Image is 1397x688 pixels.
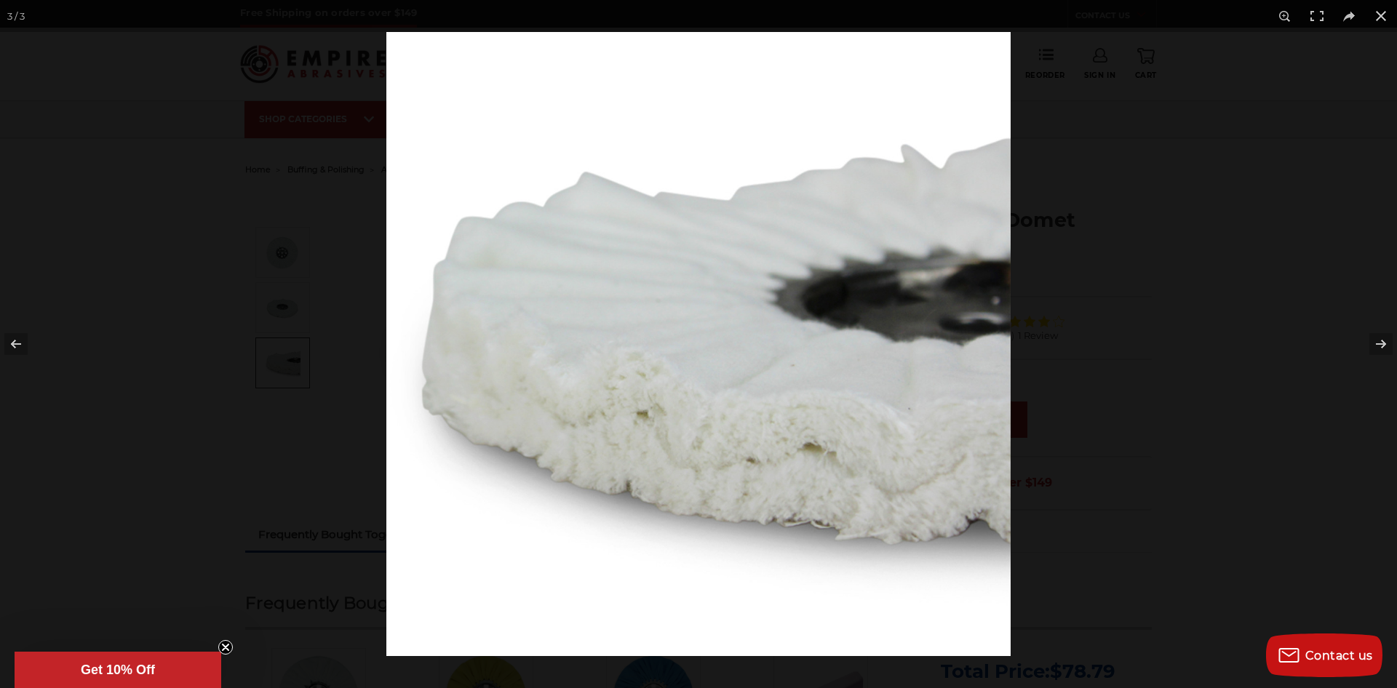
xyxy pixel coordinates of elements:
span: Get 10% Off [81,663,155,677]
span: Contact us [1305,649,1373,663]
button: Close teaser [218,640,233,655]
button: Next (arrow right) [1346,308,1397,380]
div: Get 10% OffClose teaser [15,652,221,688]
button: Contact us [1266,633,1382,677]
img: White_Domet_Flannel_Airway_Buffing_Wheel__20330.1634580177.jpg [386,32,1011,656]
